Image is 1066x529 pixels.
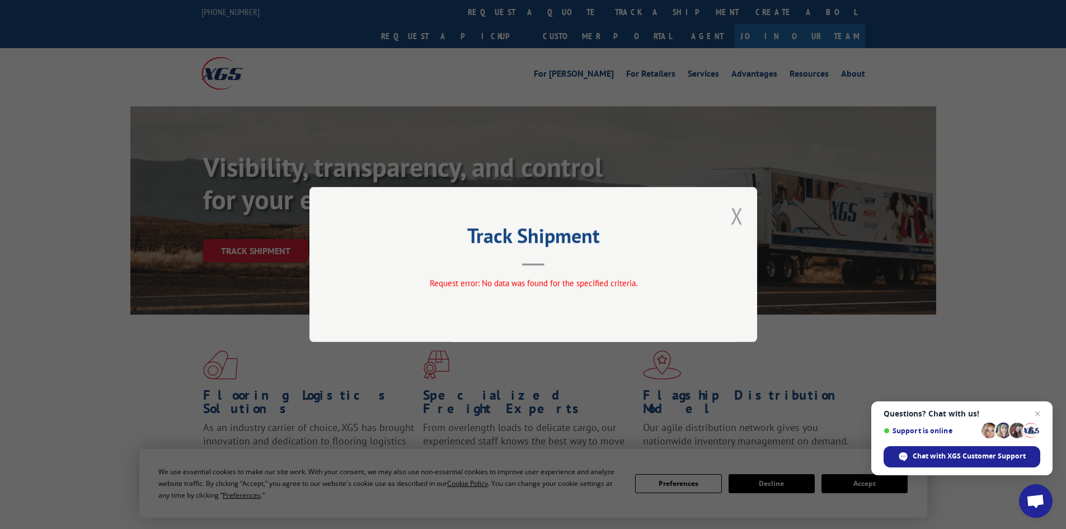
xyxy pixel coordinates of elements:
[913,451,1026,461] span: Chat with XGS Customer Support
[429,278,637,288] span: Request error: No data was found for the specified criteria.
[884,446,1040,467] div: Chat with XGS Customer Support
[1031,407,1044,420] span: Close chat
[1019,484,1053,518] div: Open chat
[731,201,743,231] button: Close modal
[884,427,978,435] span: Support is online
[884,409,1040,418] span: Questions? Chat with us!
[365,228,701,249] h2: Track Shipment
